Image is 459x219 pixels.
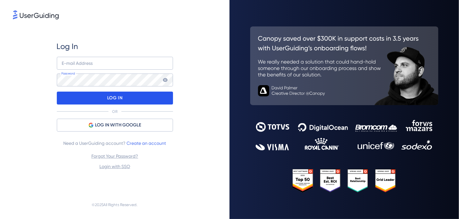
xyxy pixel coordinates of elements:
[107,93,122,103] p: LOG IN
[64,139,166,147] span: Need a UserGuiding account?
[250,26,438,105] img: 26c0aa7c25a843aed4baddd2b5e0fa68.svg
[99,164,130,169] a: Login with SSO
[13,10,59,19] img: 8faab4ba6bc7696a72372aa768b0286c.svg
[57,41,78,52] span: Log In
[127,141,166,146] a: Create an account
[95,121,141,129] span: LOG IN WITH GOOGLE
[92,201,138,209] span: © 2025 All Rights Reserved.
[292,169,396,193] img: 25303e33045975176eb484905ab012ff.svg
[256,120,433,150] img: 9302ce2ac39453076f5bc0f2f2ca889b.svg
[91,154,138,159] a: Forgot Your Password?
[57,57,173,70] input: example@company.com
[112,109,117,114] p: OR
